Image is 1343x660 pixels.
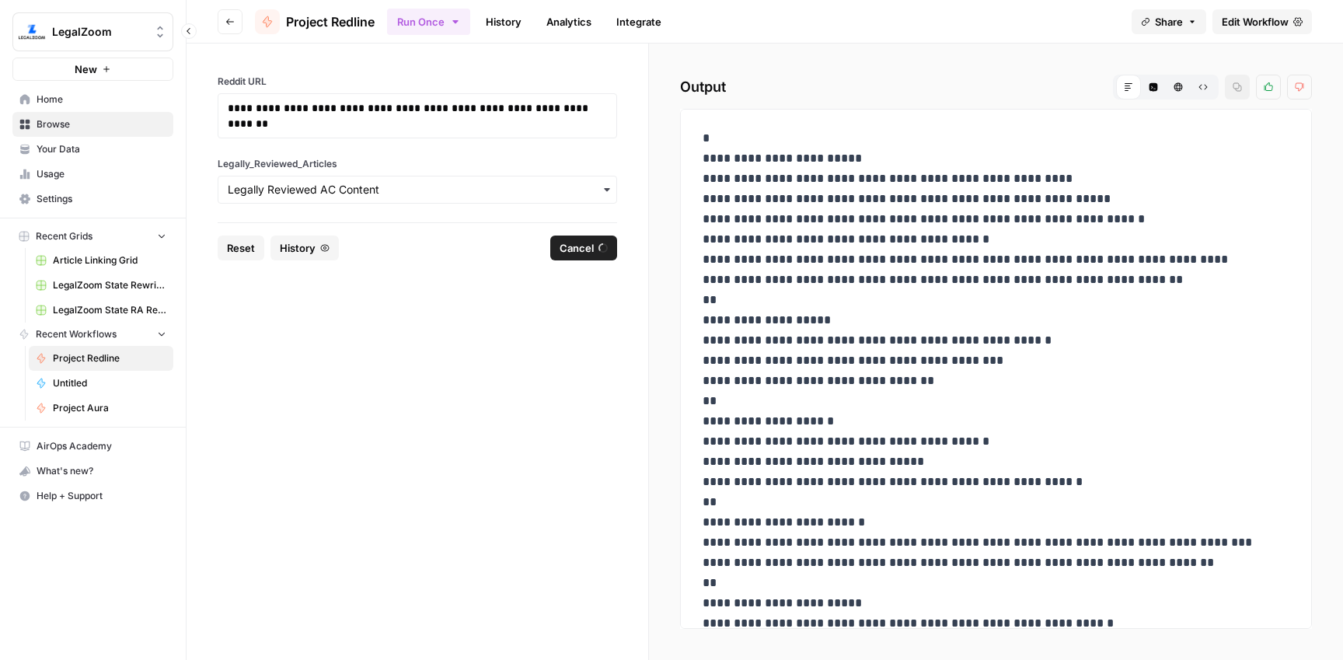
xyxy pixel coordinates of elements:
span: Settings [37,192,166,206]
a: LegalZoom State RA Rewrites [29,298,173,323]
button: Run Once [387,9,470,35]
span: Recent Grids [36,229,92,243]
button: Cancel [550,236,617,260]
button: What's new? [12,459,173,484]
a: Your Data [12,137,173,162]
a: Settings [12,187,173,211]
span: Project Aura [53,401,166,415]
span: Cancel [560,240,594,256]
span: Project Redline [286,12,375,31]
button: Share [1132,9,1206,34]
a: Untitled [29,371,173,396]
button: Recent Grids [12,225,173,248]
img: LegalZoom Logo [18,18,46,46]
a: History [476,9,531,34]
span: Project Redline [53,351,166,365]
a: Browse [12,112,173,137]
span: Article Linking Grid [53,253,166,267]
span: Edit Workflow [1222,14,1289,30]
span: Your Data [37,142,166,156]
button: Help + Support [12,484,173,508]
button: Reset [218,236,264,260]
button: Recent Workflows [12,323,173,346]
a: Project Redline [29,346,173,371]
span: New [75,61,97,77]
label: Reddit URL [218,75,617,89]
a: AirOps Academy [12,434,173,459]
span: LegalZoom State Rewrites INC [53,278,166,292]
label: Legally_Reviewed_Articles [218,157,617,171]
input: Legally Reviewed AC Content [228,182,607,197]
a: Project Aura [29,396,173,421]
button: History [270,236,339,260]
div: What's new? [13,459,173,483]
a: Article Linking Grid [29,248,173,273]
span: Usage [37,167,166,181]
span: Share [1155,14,1183,30]
button: Workspace: LegalZoom [12,12,173,51]
span: Recent Workflows [36,327,117,341]
a: Project Redline [255,9,375,34]
span: LegalZoom State RA Rewrites [53,303,166,317]
span: LegalZoom [52,24,146,40]
a: Edit Workflow [1212,9,1312,34]
span: History [280,240,316,256]
button: New [12,58,173,81]
a: Integrate [607,9,671,34]
a: Analytics [537,9,601,34]
span: Browse [37,117,166,131]
a: Usage [12,162,173,187]
a: Home [12,87,173,112]
h2: Output [680,75,1312,100]
span: AirOps Academy [37,439,166,453]
span: Home [37,93,166,107]
a: LegalZoom State Rewrites INC [29,273,173,298]
span: Untitled [53,376,166,390]
span: Reset [227,240,255,256]
span: Help + Support [37,489,166,503]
